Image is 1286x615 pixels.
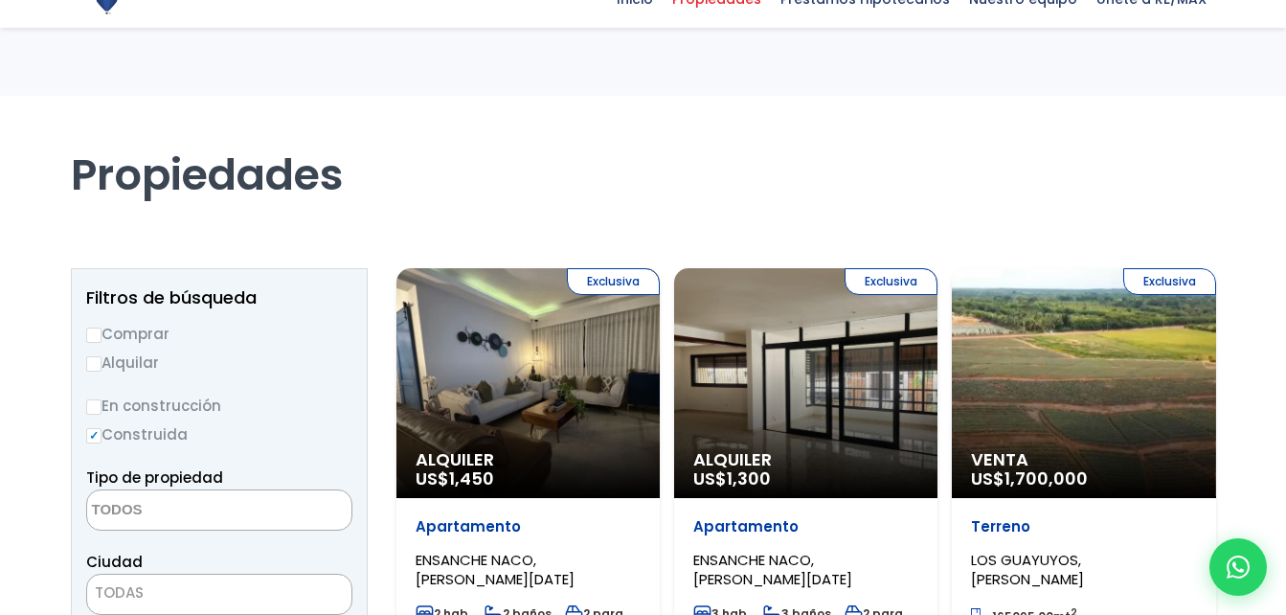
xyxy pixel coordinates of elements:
span: Tipo de propiedad [86,467,223,488]
span: US$ [971,467,1088,490]
span: 1,700,000 [1004,467,1088,490]
p: Apartamento [416,517,641,536]
input: Comprar [86,328,102,343]
h1: Propiedades [71,96,1216,201]
span: TODAS [86,574,352,615]
input: Construida [86,428,102,444]
span: Alquiler [416,450,641,469]
span: Exclusiva [567,268,660,295]
label: Construida [86,422,352,446]
input: Alquilar [86,356,102,372]
textarea: Search [87,490,273,532]
span: US$ [693,467,771,490]
label: Alquilar [86,351,352,375]
span: Alquiler [693,450,918,469]
span: Exclusiva [845,268,937,295]
span: Ciudad [86,552,143,572]
span: TODAS [87,580,351,606]
label: Comprar [86,322,352,346]
span: TODAS [95,582,144,603]
span: ENSANCHE NACO, [PERSON_NAME][DATE] [416,550,575,589]
span: 1,450 [449,467,494,490]
span: LOS GUAYUYOS, [PERSON_NAME] [971,550,1084,589]
label: En construcción [86,394,352,418]
p: Terreno [971,517,1196,536]
span: Exclusiva [1123,268,1216,295]
input: En construcción [86,399,102,415]
span: ENSANCHE NACO, [PERSON_NAME][DATE] [693,550,852,589]
p: Apartamento [693,517,918,536]
span: US$ [416,467,494,490]
span: Venta [971,450,1196,469]
span: 1,300 [727,467,771,490]
h2: Filtros de búsqueda [86,288,352,307]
